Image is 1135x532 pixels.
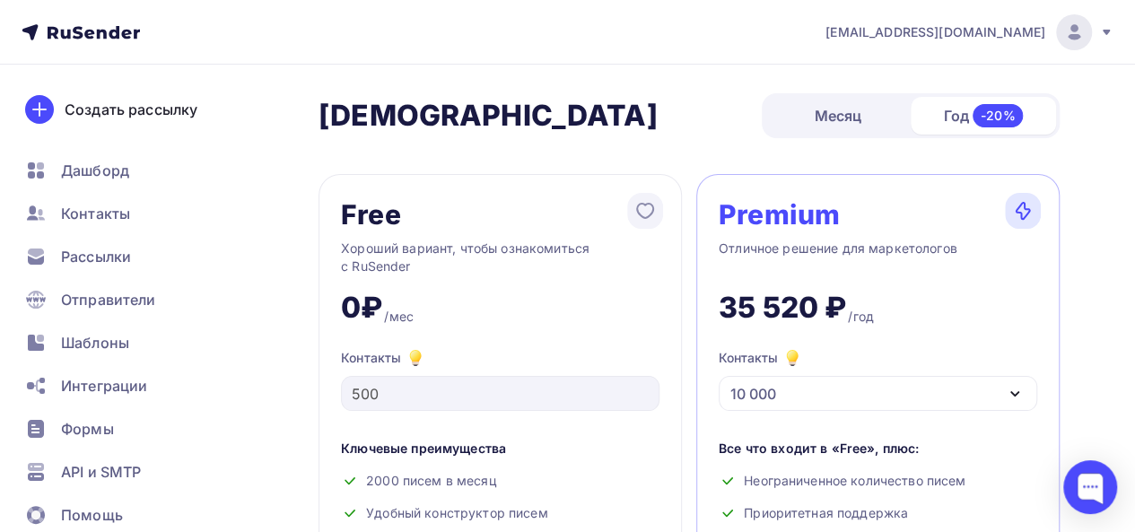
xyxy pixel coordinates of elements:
[384,308,414,326] div: /мес
[319,98,658,134] h2: [DEMOGRAPHIC_DATA]
[61,246,131,267] span: Рассылки
[848,308,874,326] div: /год
[14,196,228,231] a: Контакты
[341,347,659,369] div: Контакты
[719,472,1037,490] div: Неограниченное количество писем
[341,504,659,522] div: Удобный конструктор писем
[825,23,1045,41] span: [EMAIL_ADDRESS][DOMAIN_NAME]
[14,282,228,318] a: Отправители
[719,440,1037,458] div: Все что входит в «Free», плюс:
[730,383,776,405] div: 10 000
[341,290,382,326] div: 0₽
[61,332,129,353] span: Шаблоны
[825,14,1113,50] a: [EMAIL_ADDRESS][DOMAIN_NAME]
[719,200,840,229] div: Premium
[14,325,228,361] a: Шаблоны
[341,200,401,229] div: Free
[61,289,156,310] span: Отправители
[719,347,1037,411] button: Контакты 10 000
[14,239,228,275] a: Рассылки
[14,153,228,188] a: Дашборд
[973,104,1024,127] div: -20%
[911,97,1056,135] div: Год
[61,203,130,224] span: Контакты
[65,99,197,120] div: Создать рассылку
[719,504,1037,522] div: Приоритетная поддержка
[341,440,659,458] div: Ключевые преимущества
[61,375,147,397] span: Интеграции
[61,461,141,483] span: API и SMTP
[719,240,1037,275] div: Отличное решение для маркетологов
[61,160,129,181] span: Дашборд
[341,240,659,275] div: Хороший вариант, чтобы ознакомиться с RuSender
[765,98,911,134] div: Месяц
[61,504,123,526] span: Помощь
[719,347,803,369] div: Контакты
[61,418,114,440] span: Формы
[719,290,846,326] div: 35 520 ₽
[14,411,228,447] a: Формы
[341,472,659,490] div: 2000 писем в месяц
